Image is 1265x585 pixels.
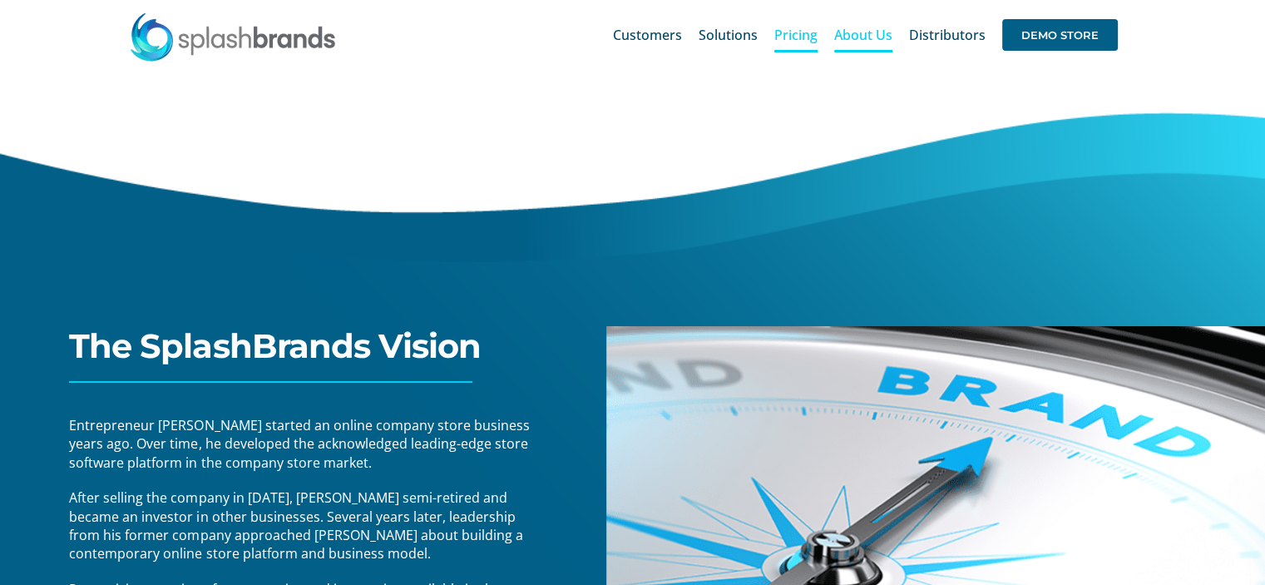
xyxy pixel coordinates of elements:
img: website_grey.svg [27,43,40,58]
img: tab_domain_overview_orange.svg [67,98,81,112]
a: Customers [613,8,682,62]
div: 域名概述 [86,100,128,111]
span: Entrepreneur [PERSON_NAME] started an online company store business years ago. Over time, he deve... [69,416,529,472]
div: 关键词（按流量） [188,100,274,111]
img: logo_orange.svg [27,27,40,40]
a: Pricing [774,8,818,62]
div: v 4.0.25 [47,27,82,40]
img: tab_keywords_by_traffic_grey.svg [170,98,183,112]
img: SplashBrands.com Logo [129,12,337,62]
span: Solutions [699,28,758,42]
span: About Us [834,28,892,42]
a: Distributors [909,8,986,62]
span: The SplashBrands Vision [69,325,480,366]
span: Distributors [909,28,986,42]
span: After selling the company in [DATE], [PERSON_NAME] semi-retired and became an investor in other b... [69,488,522,563]
a: DEMO STORE [1002,8,1118,62]
span: Customers [613,28,682,42]
span: DEMO STORE [1002,19,1118,51]
span: Pricing [774,28,818,42]
nav: Main Menu [613,8,1118,62]
div: 域名: [DOMAIN_NAME] [43,43,169,58]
